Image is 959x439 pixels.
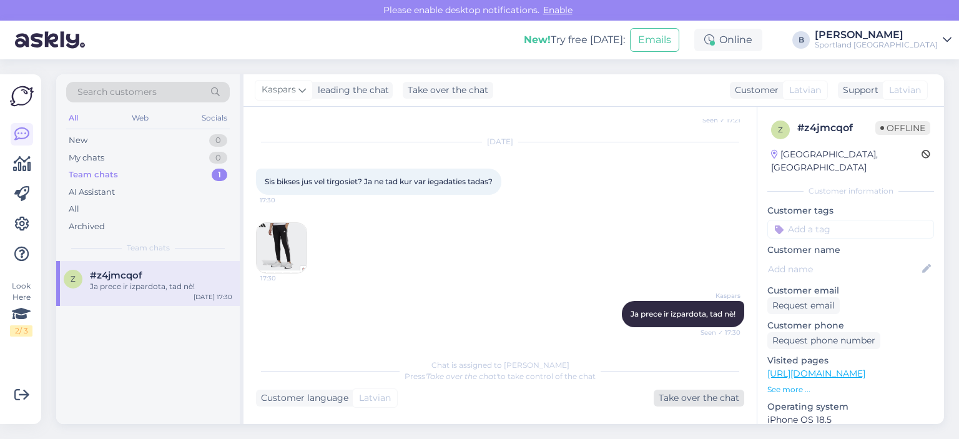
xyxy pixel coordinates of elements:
[403,82,493,99] div: Take over the chat
[767,400,934,413] p: Operating system
[260,274,307,283] span: 17:30
[69,134,87,147] div: New
[768,262,920,276] input: Add name
[694,116,740,125] span: Seen ✓ 17:21
[265,177,493,186] span: Sis bikses jus vel tirgosiet? Ja ne tad kur var iegadaties tadas?
[767,384,934,395] p: See more ...
[694,29,762,51] div: Online
[767,185,934,197] div: Customer information
[767,368,865,379] a: [URL][DOMAIN_NAME]
[209,134,227,147] div: 0
[767,297,840,314] div: Request email
[767,319,934,332] p: Customer phone
[767,244,934,257] p: Customer name
[199,110,230,126] div: Socials
[69,186,115,199] div: AI Assistant
[69,152,104,164] div: My chats
[425,372,498,381] i: 'Take over the chat'
[69,169,118,181] div: Team chats
[694,328,740,337] span: Seen ✓ 17:30
[69,220,105,233] div: Archived
[209,152,227,164] div: 0
[212,169,227,181] div: 1
[767,284,934,297] p: Customer email
[767,354,934,367] p: Visited pages
[431,360,569,370] span: Chat is assigned to [PERSON_NAME]
[260,195,307,205] span: 17:30
[654,390,744,407] div: Take over the chat
[524,34,551,46] b: New!
[69,203,79,215] div: All
[90,270,142,281] span: #z4jmcqof
[313,84,389,97] div: leading the chat
[10,84,34,108] img: Askly Logo
[129,110,151,126] div: Web
[256,136,744,147] div: [DATE]
[694,291,740,300] span: Kaspars
[359,392,391,405] span: Latvian
[77,86,157,99] span: Search customers
[631,309,735,318] span: Ja prece ir izpardota, tad nè!
[767,413,934,427] p: iPhone OS 18.5
[815,30,938,40] div: [PERSON_NAME]
[771,148,922,174] div: [GEOGRAPHIC_DATA], [GEOGRAPHIC_DATA]
[778,125,783,134] span: z
[10,325,32,337] div: 2 / 3
[630,28,679,52] button: Emails
[730,84,779,97] div: Customer
[875,121,930,135] span: Offline
[539,4,576,16] span: Enable
[66,110,81,126] div: All
[127,242,170,254] span: Team chats
[71,274,76,284] span: z
[194,292,232,302] div: [DATE] 17:30
[767,204,934,217] p: Customer tags
[257,223,307,273] img: Attachment
[792,31,810,49] div: B
[405,372,596,381] span: Press to take control of the chat
[889,84,921,97] span: Latvian
[815,40,938,50] div: Sportland [GEOGRAPHIC_DATA]
[256,392,348,405] div: Customer language
[838,84,878,97] div: Support
[524,32,625,47] div: Try free [DATE]:
[262,83,296,97] span: Kaspars
[10,280,32,337] div: Look Here
[767,332,880,349] div: Request phone number
[767,220,934,239] input: Add a tag
[797,121,875,136] div: # z4jmcqof
[789,84,821,97] span: Latvian
[90,281,232,292] div: Ja prece ir izpardota, tad nè!
[815,30,952,50] a: [PERSON_NAME]Sportland [GEOGRAPHIC_DATA]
